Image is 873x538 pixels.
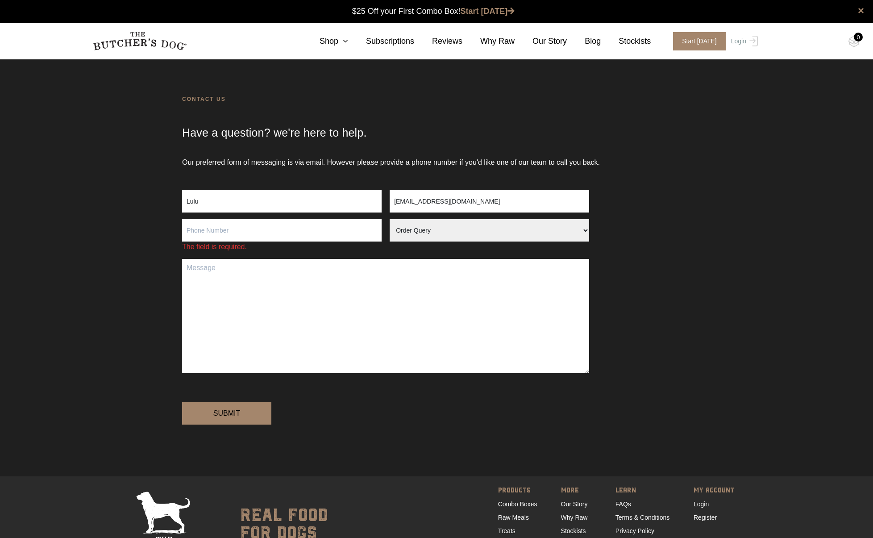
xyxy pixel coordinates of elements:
span: LEARN [615,485,670,497]
a: Start [DATE] [664,32,729,50]
span: Start [DATE] [673,32,726,50]
a: Our Story [515,35,567,47]
a: close [858,5,864,16]
a: Terms & Conditions [615,514,669,521]
h2: Have a question? we're here to help. [182,126,691,157]
span: The field is required. [182,242,382,252]
a: Privacy Policy [615,527,654,534]
span: MORE [561,485,592,497]
span: PRODUCTS [498,485,537,497]
img: TBD_Cart-Empty.png [848,36,860,47]
p: Our preferred form of messaging is via email. However please provide a phone number if you'd like... [182,157,691,190]
a: Register [694,514,717,521]
a: Stockists [601,35,651,47]
a: Shop [302,35,348,47]
a: Why Raw [561,514,588,521]
input: Phone Number [182,219,382,242]
a: Stockists [561,527,586,534]
a: Login [694,500,709,508]
a: Subscriptions [348,35,414,47]
a: Reviews [414,35,462,47]
a: Blog [567,35,601,47]
a: Login [729,32,758,50]
a: Start [DATE] [461,7,515,16]
form: Contact form [182,190,691,441]
input: Submit [182,402,271,425]
input: Full Name [182,190,382,213]
a: Why Raw [462,35,515,47]
a: FAQs [615,500,631,508]
a: Treats [498,527,515,534]
a: Combo Boxes [498,500,537,508]
h1: Contact Us [182,95,691,126]
div: 0 [854,33,863,42]
a: Raw Meals [498,514,529,521]
a: Our Story [561,500,588,508]
span: MY ACCOUNT [694,485,734,497]
input: Email [390,190,589,213]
